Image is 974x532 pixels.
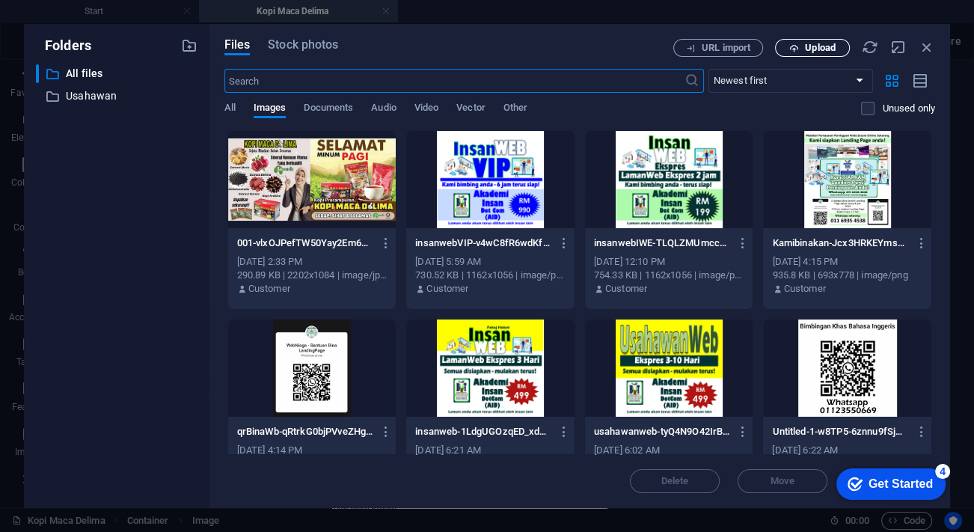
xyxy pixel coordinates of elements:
[594,425,730,438] p: usahawanweb-tyQ4N9O42IrB4Qrqe2VILQ.png
[456,99,486,120] span: Vector
[237,425,373,438] p: qrBinaWb-qRtrkG0bjPVveZHggBbwjQ.jpg
[111,3,126,18] div: 4
[12,7,121,39] div: Get Started 4 items remaining, 20% complete
[772,236,908,250] p: Kamibinakan-Jcx3HRKEYmsTOQ3vFJ3d3w.png
[882,102,935,115] p: Displays only files that are not in use on the website. Files added during this session can still...
[181,37,197,54] i: Create new folder
[772,444,922,457] div: [DATE] 6:22 AM
[254,99,287,120] span: Images
[594,255,744,269] div: [DATE] 12:10 PM
[503,99,527,120] span: Other
[594,236,730,250] p: insanwebIWE-TLQLZMUmccaAiypTqc-3pQ.png
[605,282,647,296] p: Customer
[224,99,236,120] span: All
[237,269,388,282] div: 290.89 KB | 2202x1084 | image/jpeg
[919,39,935,55] i: Close
[304,99,353,120] span: Documents
[772,425,908,438] p: Untitled-1-w8TP5-6znnu9fSjMnpQzlg.png
[415,444,566,457] div: [DATE] 6:21 AM
[415,255,566,269] div: [DATE] 5:59 AM
[862,39,878,55] i: Reload
[594,444,744,457] div: [DATE] 6:02 AM
[237,255,388,269] div: [DATE] 2:33 PM
[784,282,826,296] p: Customer
[36,36,91,55] p: Folders
[702,43,750,52] span: URL import
[414,99,438,120] span: Video
[772,255,922,269] div: [DATE] 4:15 PM
[426,282,468,296] p: Customer
[268,36,338,54] span: Stock photos
[772,269,922,282] div: 935.8 KB | 693x778 | image/png
[371,99,396,120] span: Audio
[36,64,39,83] div: ​
[66,88,170,105] p: Usahawan
[673,39,763,57] button: URL import
[237,236,373,250] p: 001-vlxOJPefTW50Yay2Em6P8g.jpg
[775,39,850,57] button: Upload
[805,43,836,52] span: Upload
[594,269,744,282] div: 754.33 KB | 1162x1056 | image/png
[224,69,684,93] input: Search
[44,16,108,30] div: Get Started
[237,444,388,457] div: [DATE] 4:14 PM
[415,425,551,438] p: insanweb-1LdgUGOzqED_xdDz0nkRJg.png
[890,39,907,55] i: Minimize
[415,236,551,250] p: insanwebVIP-v4wC8fR6wdKfiMVXyCjCyA.png
[66,65,170,82] p: All files
[224,36,251,54] span: Files
[415,269,566,282] div: 730.52 KB | 1162x1056 | image/png
[248,282,290,296] p: Customer
[36,87,197,106] div: Usahawan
